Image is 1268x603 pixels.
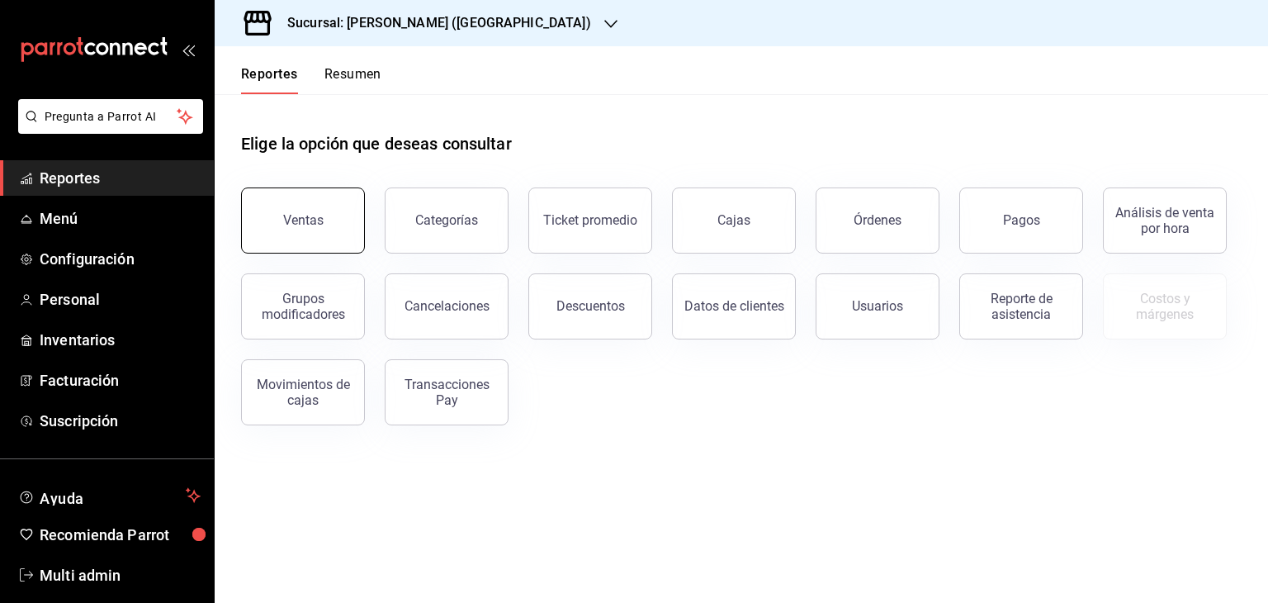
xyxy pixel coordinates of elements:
[959,273,1083,339] button: Reporte de asistencia
[385,359,509,425] button: Transacciones Pay
[816,188,939,254] button: Órdenes
[324,66,381,94] button: Resumen
[672,273,796,339] button: Datos de clientes
[1114,205,1216,236] div: Análisis de venta por hora
[970,291,1072,322] div: Reporte de asistencia
[241,66,298,94] button: Reportes
[40,288,201,311] span: Personal
[959,188,1083,254] button: Pagos
[40,369,201,392] span: Facturación
[252,291,354,322] div: Grupos modificadores
[684,298,784,314] div: Datos de clientes
[241,66,381,94] div: navigation tabs
[40,207,201,230] span: Menú
[556,298,625,314] div: Descuentos
[40,329,201,351] span: Inventarios
[385,188,509,254] button: Categorías
[717,211,751,230] div: Cajas
[40,524,201,546] span: Recomienda Parrot
[45,108,177,126] span: Pregunta a Parrot AI
[241,188,365,254] button: Ventas
[543,212,637,228] div: Ticket promedio
[12,120,203,137] a: Pregunta a Parrot AI
[274,13,591,33] h3: Sucursal: [PERSON_NAME] ([GEOGRAPHIC_DATA])
[241,273,365,339] button: Grupos modificadores
[18,99,203,134] button: Pregunta a Parrot AI
[395,377,498,408] div: Transacciones Pay
[672,188,796,254] a: Cajas
[1003,212,1040,228] div: Pagos
[252,377,354,408] div: Movimientos de cajas
[241,131,512,156] h1: Elige la opción que deseas consultar
[415,212,478,228] div: Categorías
[852,298,903,314] div: Usuarios
[528,273,652,339] button: Descuentos
[854,212,901,228] div: Órdenes
[40,248,201,270] span: Configuración
[528,188,652,254] button: Ticket promedio
[1103,273,1227,339] button: Contrata inventarios para ver este reporte
[1103,188,1227,254] button: Análisis de venta por hora
[241,359,365,425] button: Movimientos de cajas
[816,273,939,339] button: Usuarios
[283,212,324,228] div: Ventas
[1114,291,1216,322] div: Costos y márgenes
[40,564,201,586] span: Multi admin
[405,298,490,314] div: Cancelaciones
[385,273,509,339] button: Cancelaciones
[182,43,195,56] button: open_drawer_menu
[40,410,201,432] span: Suscripción
[40,486,179,506] span: Ayuda
[40,167,201,189] span: Reportes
